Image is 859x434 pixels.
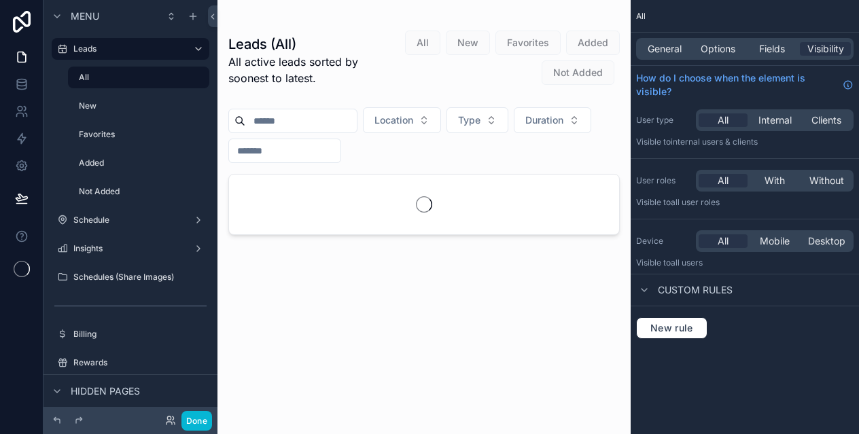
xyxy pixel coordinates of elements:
span: all users [671,257,703,268]
span: New rule [645,322,699,334]
label: New [79,101,207,111]
label: Favorites [79,129,207,140]
span: How do I choose when the element is visible? [636,71,837,98]
a: Schedule [52,209,209,231]
span: Custom rules [658,283,733,297]
span: All [718,234,729,248]
span: Fields [759,42,785,56]
label: User type [636,115,690,126]
span: Internal [758,113,792,127]
a: Insights [52,238,209,259]
span: All user roles [671,197,720,207]
p: Visible to [636,257,854,268]
a: How do I choose when the element is visible? [636,71,854,98]
label: Schedule [73,215,188,225]
label: Device [636,236,690,247]
label: All [79,72,201,83]
a: Favorites [68,124,209,145]
label: Added [79,158,207,168]
p: Visible to [636,137,854,147]
span: With [765,174,785,187]
span: Menu [71,10,99,23]
label: Not Added [79,186,207,197]
span: Mobile [760,234,790,248]
a: Billing [52,323,209,345]
span: All [636,11,646,22]
label: Leads [73,43,182,54]
span: Clients [811,113,841,127]
span: Options [701,42,735,56]
span: Internal users & clients [671,137,758,147]
a: Leads [52,38,209,60]
span: General [648,42,682,56]
button: New rule [636,317,707,339]
span: All [718,174,729,187]
label: Rewards [73,357,207,368]
button: Done [181,411,212,431]
label: Insights [73,243,188,254]
span: All [718,113,729,127]
a: Rewards [52,352,209,374]
span: Desktop [808,234,845,248]
span: Visibility [807,42,844,56]
span: Without [809,174,844,187]
label: Billing [73,329,207,340]
a: Added [68,152,209,174]
span: Hidden pages [71,384,140,398]
a: New [68,95,209,117]
a: Not Added [68,181,209,202]
label: Schedules (Share Images) [73,272,207,283]
a: Schedules (Share Images) [52,266,209,288]
label: User roles [636,175,690,186]
a: All [68,67,209,88]
p: Visible to [636,197,854,208]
